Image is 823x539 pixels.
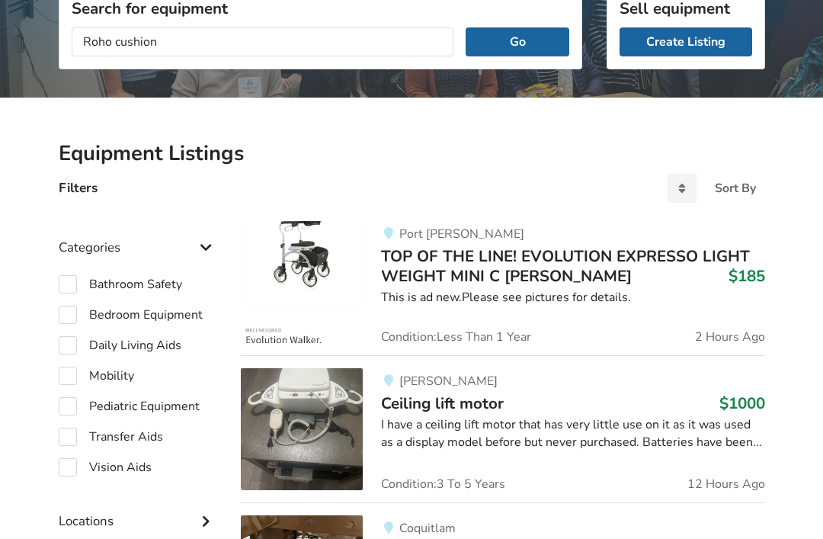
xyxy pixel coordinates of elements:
[59,209,217,263] div: Categories
[59,428,163,446] label: Transfer Aids
[59,336,181,355] label: Daily Living Aids
[399,373,498,390] span: [PERSON_NAME]
[72,27,454,56] input: I am looking for...
[381,245,750,287] span: TOP OF THE LINE! EVOLUTION EXPRESSO LIGHT WEIGHT MINI C [PERSON_NAME]
[381,289,764,306] div: This is ad new.Please see pictures for details.
[381,331,531,343] span: Condition: Less Than 1 Year
[715,182,756,194] div: Sort By
[695,331,765,343] span: 2 Hours Ago
[381,478,505,490] span: Condition: 3 To 5 Years
[466,27,568,56] button: Go
[59,458,152,476] label: Vision Aids
[620,27,752,56] a: Create Listing
[241,221,363,343] img: mobility-top of the line! evolution expresso light weight mini c walker
[399,520,456,537] span: Coquitlam
[59,397,200,415] label: Pediatric Equipment
[381,416,764,451] div: I have a ceiling lift motor that has very little use on it as it was used as a display model befo...
[399,226,524,242] span: Port [PERSON_NAME]
[59,306,203,324] label: Bedroom Equipment
[241,355,764,502] a: transfer aids-ceiling lift motor [PERSON_NAME]Ceiling lift motor$1000I have a ceiling lift motor ...
[59,367,134,385] label: Mobility
[241,368,363,490] img: transfer aids-ceiling lift motor
[729,266,765,286] h3: $185
[381,393,504,414] span: Ceiling lift motor
[59,179,98,197] h4: Filters
[59,140,765,167] h2: Equipment Listings
[687,478,765,490] span: 12 Hours Ago
[241,221,764,355] a: mobility-top of the line! evolution expresso light weight mini c walkerPort [PERSON_NAME]TOP OF T...
[59,483,217,537] div: Locations
[719,393,765,413] h3: $1000
[59,275,182,294] label: Bathroom Safety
